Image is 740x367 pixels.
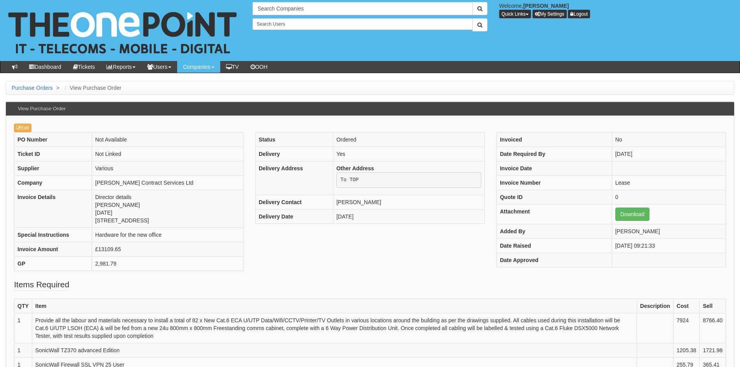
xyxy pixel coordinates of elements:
[14,102,70,115] h3: View Purchase Order
[54,85,61,91] span: >
[496,239,612,253] th: Date Raised
[32,299,637,313] th: Item
[568,10,590,18] a: Logout
[101,61,141,73] a: Reports
[92,161,244,176] td: Various
[496,133,612,147] th: Invoiced
[612,133,726,147] td: No
[92,133,244,147] td: Not Available
[496,190,612,204] th: Quote ID
[141,61,177,73] a: Users
[252,18,473,30] input: Search Users
[92,228,244,242] td: Hardware for the new office
[612,147,726,161] td: [DATE]
[14,343,32,358] td: 1
[336,165,374,171] b: Other Address
[14,299,32,313] th: QTY
[673,343,700,358] td: 1205.38
[255,133,333,147] th: Status
[14,228,92,242] th: Special Instructions
[92,257,244,271] td: 2,981.79
[637,299,673,313] th: Description
[612,190,726,204] td: 0
[14,279,69,291] legend: Items Required
[496,253,612,267] th: Date Approved
[23,61,67,73] a: Dashboard
[14,124,31,132] a: Edit
[255,195,333,209] th: Delivery Contact
[496,224,612,239] th: Added By
[14,313,32,343] td: 1
[255,161,333,195] th: Delivery Address
[700,313,726,343] td: 8766.40
[333,209,484,224] td: [DATE]
[496,147,612,161] th: Date Required By
[92,176,244,190] td: [PERSON_NAME] Contract Services Ltd
[32,343,637,358] td: SonicWall TZ370 advanced Edition
[32,313,637,343] td: Provide all the labour and materials necessary to install a total of 82 x New Cat.6 ECA U/UTP Dat...
[333,195,484,209] td: [PERSON_NAME]
[67,61,101,73] a: Tickets
[612,176,726,190] td: Lease
[700,299,726,313] th: Sell
[14,133,92,147] th: PO Number
[63,84,122,92] li: View Purchase Order
[336,172,481,188] pre: To TOP
[12,85,53,91] a: Purchase Orders
[92,242,244,257] td: £13109.65
[14,176,92,190] th: Company
[615,208,649,221] a: Download
[499,10,531,18] button: Quick Links
[533,10,567,18] a: My Settings
[493,2,740,18] div: Welcome,
[700,343,726,358] td: 1721.98
[673,299,700,313] th: Cost
[14,242,92,257] th: Invoice Amount
[14,190,92,228] th: Invoice Details
[612,239,726,253] td: [DATE] 09:21:33
[673,313,700,343] td: 7924
[523,3,569,9] b: [PERSON_NAME]
[612,224,726,239] td: [PERSON_NAME]
[255,209,333,224] th: Delivery Date
[14,257,92,271] th: GP
[252,2,473,15] input: Search Companies
[92,147,244,161] td: Not Linked
[14,147,92,161] th: Ticket ID
[333,133,484,147] td: Ordered
[245,61,273,73] a: OOH
[14,161,92,176] th: Supplier
[333,147,484,161] td: Yes
[220,61,245,73] a: TV
[496,204,612,224] th: Attachment
[496,161,612,176] th: Invoice Date
[496,176,612,190] th: Invoice Number
[92,190,244,228] td: Director details [PERSON_NAME] [DATE] [STREET_ADDRESS]
[255,147,333,161] th: Delivery
[177,61,220,73] a: Companies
